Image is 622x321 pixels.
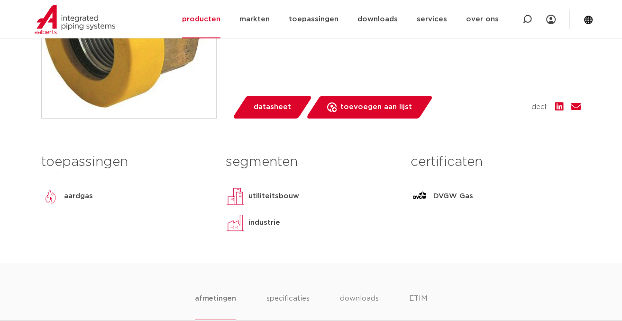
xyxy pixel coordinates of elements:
[340,100,412,115] span: toevoegen aan lijst
[226,187,245,206] img: utiliteitsbouw
[409,293,427,320] li: ETIM
[411,187,430,206] img: DVGW Gas
[248,191,299,202] p: utiliteitsbouw
[433,191,473,202] p: DVGW Gas
[41,187,60,206] img: aardgas
[248,217,280,229] p: industrie
[64,191,93,202] p: aardgas
[531,101,548,113] span: deel:
[266,293,310,320] li: specificaties
[254,100,291,115] span: datasheet
[232,96,312,119] a: datasheet
[195,293,236,320] li: afmetingen
[411,153,581,172] h3: certificaten
[41,153,211,172] h3: toepassingen
[226,153,396,172] h3: segmenten
[340,293,379,320] li: downloads
[226,213,245,232] img: industrie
